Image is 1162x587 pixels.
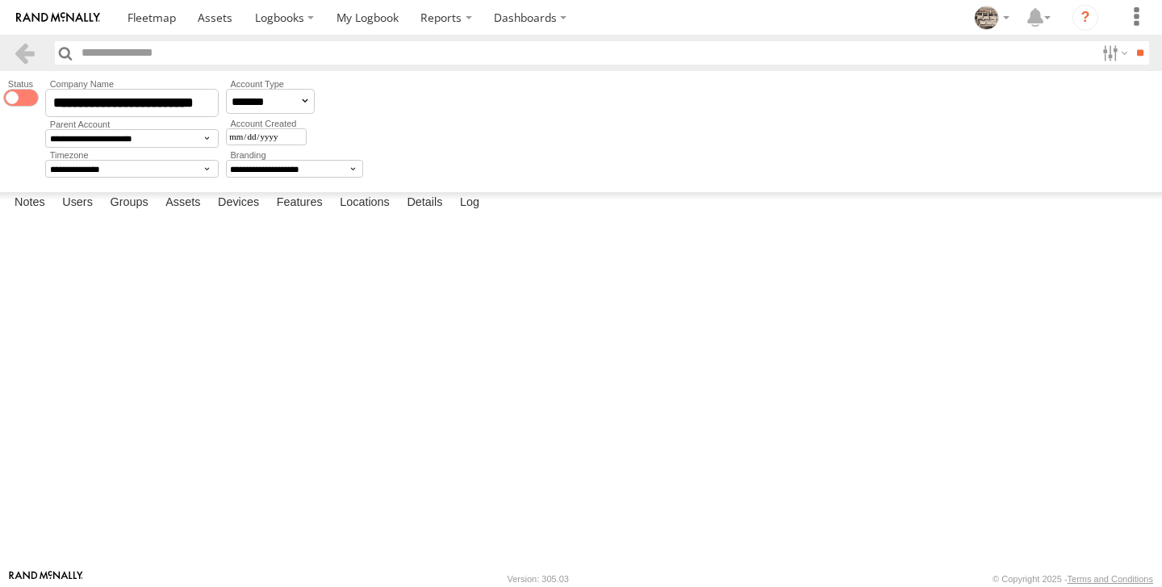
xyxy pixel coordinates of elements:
[452,192,487,215] label: Log
[1068,574,1153,584] a: Terms and Conditions
[13,41,36,65] a: Back to previous Page
[399,192,450,215] label: Details
[157,192,208,215] label: Assets
[6,192,53,215] label: Notes
[226,79,315,89] label: Account Type
[968,6,1015,30] div: Vlad h
[9,571,83,587] a: Visit our Website
[269,192,331,215] label: Features
[16,12,100,23] img: rand-logo.svg
[210,192,267,215] label: Devices
[332,192,398,215] label: Locations
[226,150,363,160] label: Branding
[508,574,569,584] div: Version: 305.03
[3,79,38,89] label: Status
[3,89,38,107] span: Enable/Disable Status
[226,119,307,128] label: Account Created
[45,79,219,89] label: Company Name
[45,150,219,160] label: Timezone
[1072,5,1098,31] i: ?
[54,192,101,215] label: Users
[1096,41,1131,65] label: Search Filter Options
[993,574,1153,584] div: © Copyright 2025 -
[102,192,156,215] label: Groups
[45,119,219,129] label: Parent Account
